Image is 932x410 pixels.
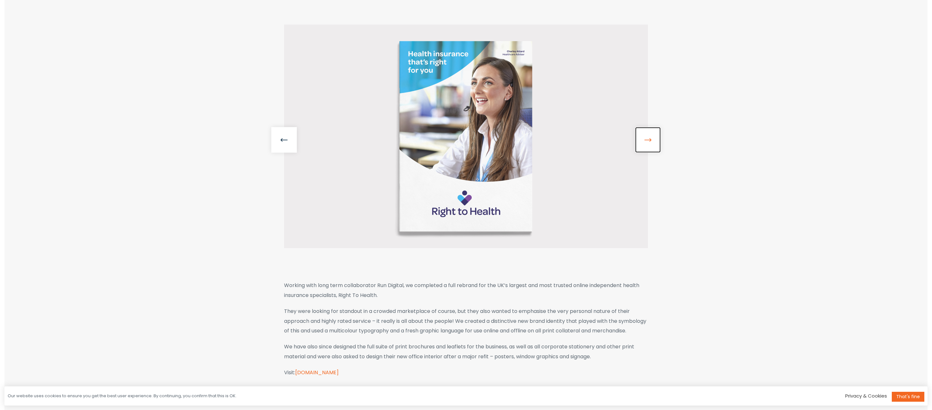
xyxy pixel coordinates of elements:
[284,342,648,361] p: We have also since designed the full suite of print brochures and leaflets for the business, as w...
[284,281,648,300] p: Working with long term collaborator Run Digital, we completed a full rebrand for the UK’s largest...
[8,393,237,399] div: Our website uses cookies to ensure you get the best user experience. By continuing, you confirm t...
[284,307,648,336] p: They were looking for standout in a crowded marketplace of course, but they also wanted to emphas...
[284,368,648,377] p: Visit:
[845,392,887,399] a: Privacy & Cookies
[892,392,924,402] a: That's fine
[295,369,339,376] a: [DOMAIN_NAME]
[284,25,648,248] img: Right To Health – brochure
